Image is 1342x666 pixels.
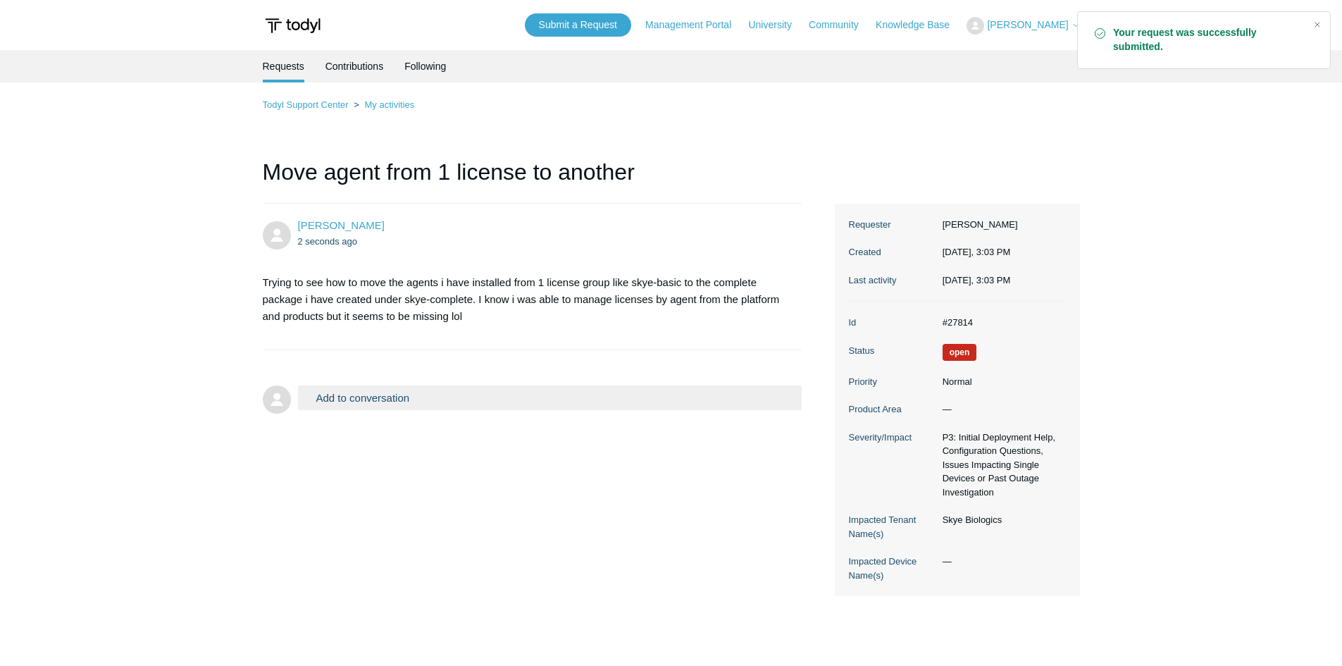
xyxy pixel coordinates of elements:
a: Contributions [325,50,384,82]
p: Trying to see how to move the agents i have installed from 1 license group like skye-basic to the... [263,274,788,325]
a: Knowledge Base [876,18,964,32]
a: Todyl Support Center [263,99,349,110]
dd: [PERSON_NAME] [936,218,1066,232]
a: Submit a Request [525,13,631,37]
dd: — [936,402,1066,417]
time: 09/01/2025, 15:03 [943,247,1011,257]
dt: Product Area [849,402,936,417]
dt: Impacted Tenant Name(s) [849,513,936,541]
a: [PERSON_NAME] [298,219,385,231]
dt: Priority [849,375,936,389]
dd: Normal [936,375,1066,389]
a: University [748,18,805,32]
button: [PERSON_NAME] [967,17,1079,35]
span: We are working on a response for you [943,344,977,361]
dt: Id [849,316,936,330]
dt: Last activity [849,273,936,288]
dt: Impacted Device Name(s) [849,555,936,582]
time: 09/01/2025, 15:03 [943,275,1011,285]
div: Close [1307,15,1327,35]
dt: Requester [849,218,936,232]
a: Following [404,50,446,82]
span: [PERSON_NAME] [987,19,1068,30]
li: Requests [263,50,304,82]
h1: Move agent from 1 license to another [263,155,802,204]
dt: Status [849,344,936,358]
a: Community [809,18,873,32]
dt: Severity/Impact [849,431,936,445]
li: Todyl Support Center [263,99,352,110]
dt: Created [849,245,936,259]
dd: #27814 [936,316,1066,330]
a: My activities [364,99,414,110]
img: Todyl Support Center Help Center home page [263,13,323,39]
time: 09/01/2025, 15:03 [298,236,358,247]
strong: Your request was successfully submitted. [1113,26,1302,54]
button: Add to conversation [298,386,802,410]
li: My activities [351,99,414,110]
span: darryl crowe [298,219,385,231]
a: Management Portal [645,18,745,32]
dd: — [936,555,1066,569]
dd: P3: Initial Deployment Help, Configuration Questions, Issues Impacting Single Devices or Past Out... [936,431,1066,500]
dd: Skye Biologics [936,513,1066,527]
